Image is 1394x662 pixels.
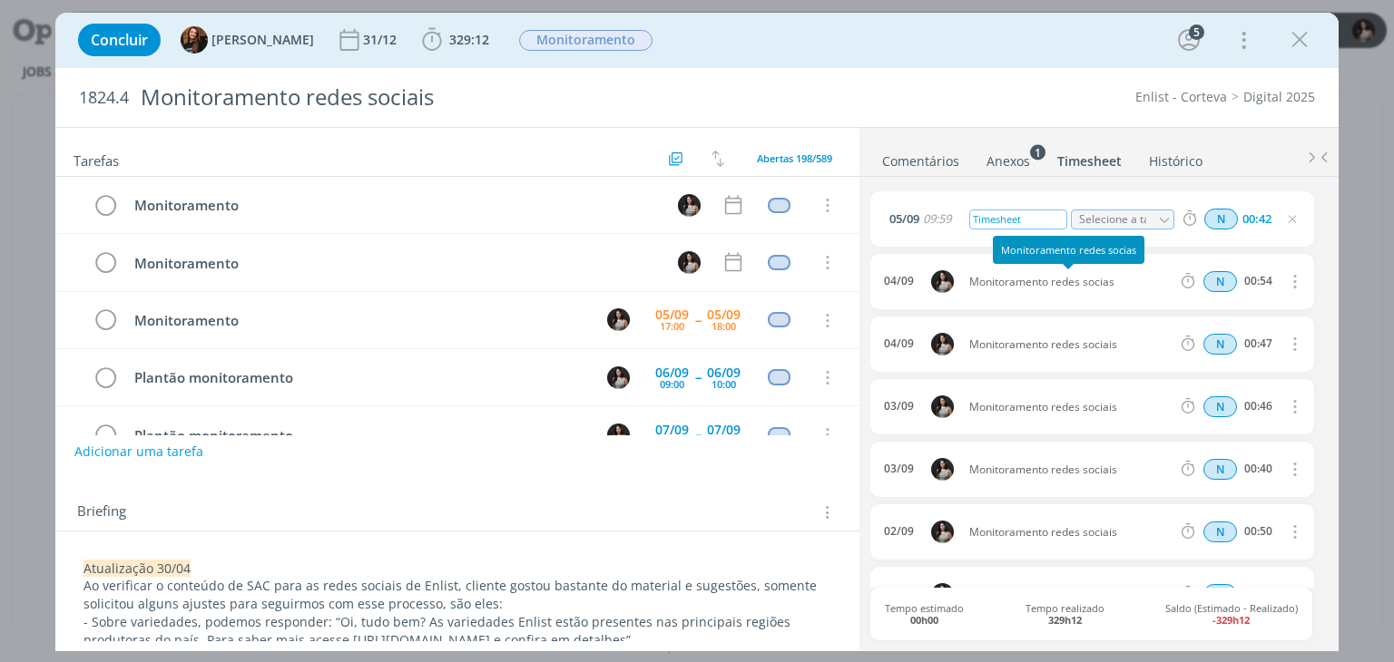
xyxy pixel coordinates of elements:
div: 18:00 [712,321,736,331]
span: Monitoramento redes sociais [962,527,1179,538]
span: - Sobre variedades, podemos responder: “Oi, tudo bem? As variedades Enlist estão presentes nas pr... [83,613,794,648]
a: Comentários [881,144,960,170]
div: Monitoramento [126,194,661,217]
span: -- [695,428,701,441]
span: Tempo estimado [885,602,964,626]
button: C [676,191,703,219]
img: C [931,333,954,355]
span: -- [695,314,701,326]
button: 5 [1174,25,1203,54]
span: N [1203,584,1237,605]
b: 00h00 [910,613,938,627]
div: Monitoramento [126,309,590,332]
span: Monitoramento redes sociais [962,464,1179,475]
div: 5 [1189,24,1204,40]
a: Timesheet [1056,144,1123,170]
span: Briefing [77,501,126,524]
img: C [607,366,630,389]
button: C [605,307,633,334]
div: Horas normais [1203,334,1237,355]
div: Horas normais [1203,396,1237,417]
img: T [181,26,208,54]
span: Monitoramento [519,30,653,51]
div: 07/09 [655,423,689,436]
div: Horas normais [1203,584,1237,605]
span: Tarefas [74,148,119,170]
span: N [1203,271,1237,292]
div: 03/09 [884,462,914,475]
span: Saldo (Estimado - Realizado) [1165,602,1298,626]
div: 00:46 [1244,400,1272,413]
sup: 1 [1030,144,1045,160]
img: C [931,458,954,481]
img: C [678,251,701,274]
div: Horas normais [1204,209,1238,229]
img: C [931,521,954,543]
div: Monitoramento redes sociais [133,75,792,120]
a: Enlist - Corteva [1135,88,1227,105]
div: 05/09 [707,308,741,321]
div: 17:00 [660,321,684,331]
div: 04/09 [884,337,914,350]
span: [PERSON_NAME] [211,34,314,46]
span: Abertas 198/589 [757,151,832,165]
span: N [1203,334,1237,355]
span: -- [695,371,701,384]
div: Horas normais [1203,271,1237,292]
span: Monitoramento redes sociais [962,402,1179,413]
span: Tempo realizado [1026,602,1104,626]
div: 07/09 [707,423,741,436]
span: Atualização 30/04 [83,560,191,577]
div: Monitoramento [126,252,661,275]
span: 1824.4 [79,88,129,108]
img: C [931,583,954,606]
div: 10:00 [712,379,736,389]
div: 00:54 [1244,275,1272,287]
button: T[PERSON_NAME] [181,26,314,54]
img: arrow-down-up.svg [712,151,724,167]
b: 329h12 [1048,613,1082,627]
img: C [678,194,701,217]
button: C [676,248,703,276]
span: N [1203,396,1237,417]
button: C [605,364,633,391]
div: 06/09 [707,366,741,379]
div: 02/09 [884,525,914,538]
div: Monitoramento redes socias [993,236,1144,264]
img: C [607,423,630,446]
b: -329h12 [1212,613,1250,627]
div: 05/09 [655,308,689,321]
div: 03/09 [884,400,914,413]
button: 329:12 [417,25,494,54]
span: Monitoramento redes socias [962,277,1179,287]
span: Concluir [91,33,148,47]
a: Histórico [1148,144,1203,170]
div: 31/12 [363,34,400,46]
span: 09:59 [923,213,951,225]
span: N [1203,521,1237,542]
div: Anexos [987,152,1030,170]
div: 06/09 [655,366,689,379]
div: Timesheet [969,209,1067,229]
span: 05/09 [889,213,919,225]
img: C [931,270,954,293]
a: Digital 2025 [1243,88,1315,105]
span: 329:12 [449,31,489,48]
button: Monitoramento [518,29,653,52]
div: 04/09 [884,275,914,287]
div: 00:47 [1244,337,1272,350]
div: 09:00 [660,379,684,389]
button: C [605,421,633,448]
span: Ao verificar o conteúdo de SAC para as redes sociais de Enlist, cliente gostou bastante do materi... [83,577,820,612]
span: Monitoramento redes sociais [962,339,1179,350]
img: C [607,308,630,331]
div: Plantão monitoramento [126,366,590,389]
span: N [1203,459,1237,480]
img: C [931,395,954,418]
div: Horas normais [1203,521,1237,542]
button: Adicionar uma tarefa [74,435,204,468]
div: Plantão monitoramento [126,424,590,447]
div: dialog [55,13,1338,651]
span: N [1204,209,1238,229]
div: Horas normais [1203,459,1237,480]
